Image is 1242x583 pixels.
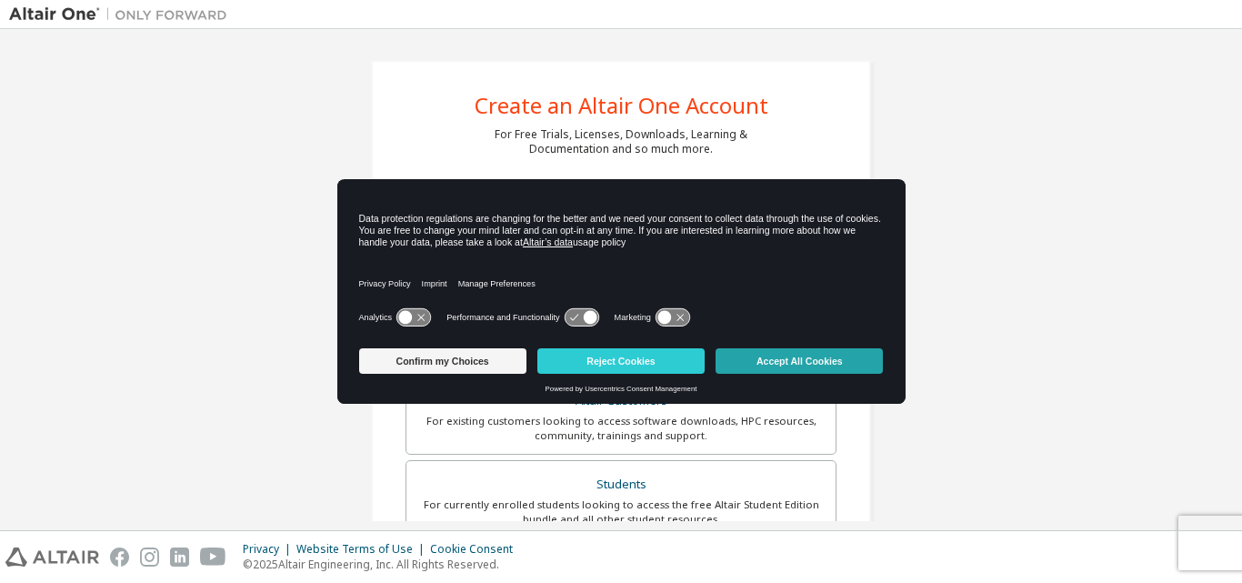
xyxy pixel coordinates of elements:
p: © 2025 Altair Engineering, Inc. All Rights Reserved. [243,557,524,572]
img: linkedin.svg [170,548,189,567]
div: For currently enrolled students looking to access the free Altair Student Edition bundle and all ... [417,498,825,527]
img: instagram.svg [140,548,159,567]
div: Cookie Consent [430,542,524,557]
div: For existing customers looking to access software downloads, HPC resources, community, trainings ... [417,414,825,443]
div: Privacy [243,542,296,557]
div: Create an Altair One Account [475,95,768,116]
img: youtube.svg [200,548,226,567]
div: For Free Trials, Licenses, Downloads, Learning & Documentation and so much more. [495,127,747,156]
img: facebook.svg [110,548,129,567]
img: Altair One [9,5,236,24]
img: altair_logo.svg [5,548,99,567]
div: Students [417,472,825,498]
div: Website Terms of Use [296,542,430,557]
